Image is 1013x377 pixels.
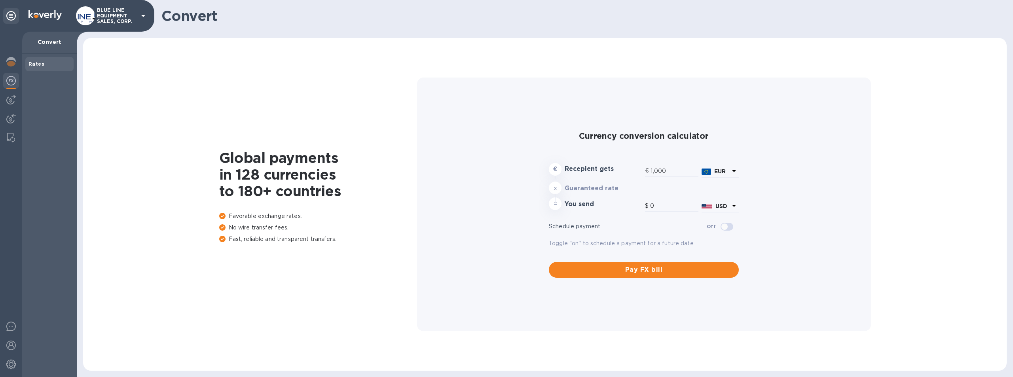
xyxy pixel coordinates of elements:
[549,131,739,141] h2: Currency conversion calculator
[549,182,562,194] div: x
[715,203,727,209] b: USD
[28,10,62,20] img: Logo
[565,165,642,173] h3: Recepient gets
[161,8,1000,24] h1: Convert
[651,165,698,177] input: Amount
[714,168,726,174] b: EUR
[555,265,732,275] span: Pay FX bill
[6,76,16,85] img: Foreign exchange
[650,200,698,212] input: Amount
[549,222,707,231] p: Schedule payment
[219,235,417,243] p: Fast, reliable and transparent transfers.
[219,150,417,199] h1: Global payments in 128 currencies to 180+ countries
[3,8,19,24] div: Unpin categories
[702,204,712,209] img: USD
[565,201,642,208] h3: You send
[707,224,716,229] b: Off
[219,224,417,232] p: No wire transfer fees.
[565,185,642,192] h3: Guaranteed rate
[553,166,557,172] strong: €
[28,61,44,67] b: Rates
[549,239,739,248] p: Toggle "on" to schedule a payment for a future date.
[97,8,137,24] p: BLUE LINE EQUIPMENT SALES, CORP.
[645,200,650,212] div: $
[549,197,562,210] div: =
[28,38,70,46] p: Convert
[645,165,651,177] div: €
[549,262,739,278] button: Pay FX bill
[219,212,417,220] p: Favorable exchange rates.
